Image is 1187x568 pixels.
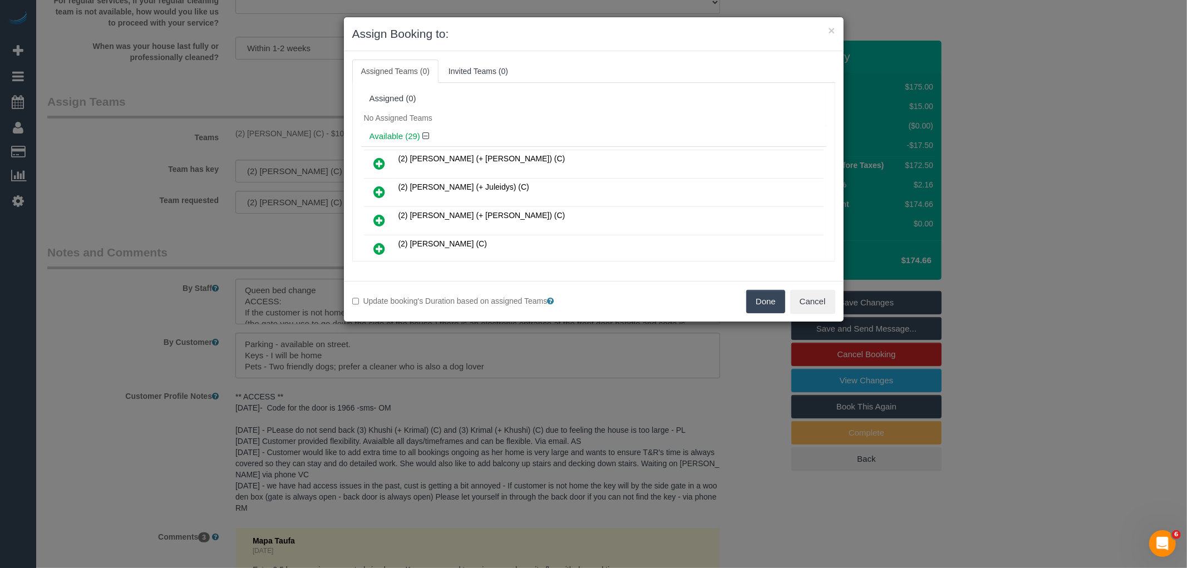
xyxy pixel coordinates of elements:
button: Done [746,290,785,313]
span: (2) [PERSON_NAME] (C) [398,239,487,248]
a: Invited Teams (0) [440,60,517,83]
iframe: Intercom live chat [1149,530,1176,557]
span: (2) [PERSON_NAME] (+ Juleidys) (C) [398,182,529,191]
span: No Assigned Teams [364,113,432,122]
span: (2) [PERSON_NAME] (+ [PERSON_NAME]) (C) [398,211,565,220]
h4: Available (29) [370,132,818,141]
input: Update booking's Duration based on assigned Teams [352,298,359,305]
h3: Assign Booking to: [352,26,835,42]
button: × [828,24,835,36]
button: Cancel [790,290,835,313]
span: 6 [1172,530,1181,539]
label: Update booking's Duration based on assigned Teams [352,295,585,307]
a: Assigned Teams (0) [352,60,439,83]
div: Assigned (0) [370,94,818,103]
span: (2) [PERSON_NAME] (+ [PERSON_NAME]) (C) [398,154,565,163]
